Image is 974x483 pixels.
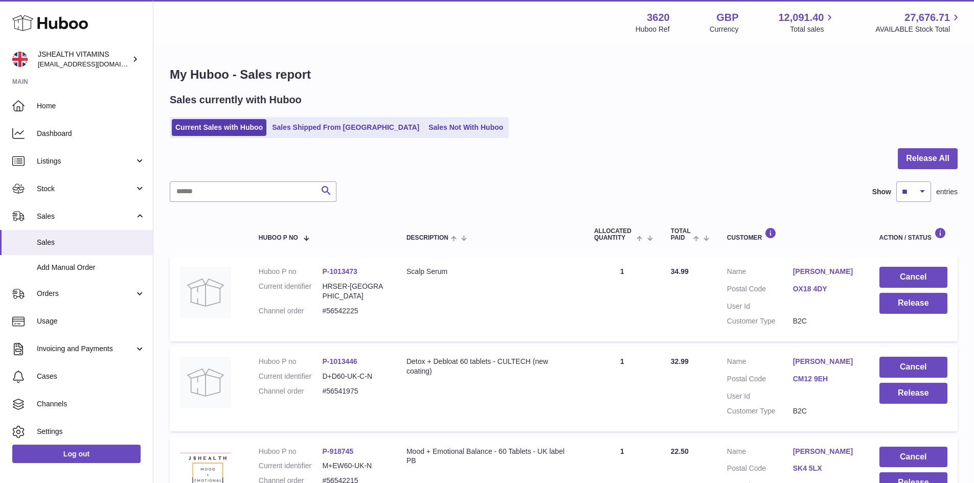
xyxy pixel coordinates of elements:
[594,228,635,241] span: ALLOCATED Quantity
[879,293,947,314] button: Release
[37,372,145,381] span: Cases
[727,392,793,401] dt: User Id
[936,187,958,197] span: entries
[793,447,859,456] a: [PERSON_NAME]
[727,227,859,241] div: Customer
[898,148,958,169] button: Release All
[259,447,323,456] dt: Huboo P no
[170,66,958,83] h1: My Huboo - Sales report
[584,257,661,341] td: 1
[793,284,859,294] a: OX18 4DY
[406,447,574,466] div: Mood + Emotional Balance - 60 Tablets - UK label PB
[727,406,793,416] dt: Customer Type
[37,101,145,111] span: Home
[727,267,793,279] dt: Name
[904,11,950,25] span: 27,676.71
[37,238,145,247] span: Sales
[170,93,302,107] h2: Sales currently with Huboo
[879,357,947,378] button: Cancel
[793,464,859,473] a: SK4 5LX
[259,357,323,366] dt: Huboo P no
[406,235,448,241] span: Description
[180,357,231,408] img: no-photo.jpg
[879,227,947,241] div: Action / Status
[259,267,323,277] dt: Huboo P no
[406,267,574,277] div: Scalp Serum
[671,267,689,275] span: 34.99
[584,347,661,431] td: 1
[727,302,793,311] dt: User Id
[37,129,145,139] span: Dashboard
[406,357,574,376] div: Detox + Debloat 60 tablets - CULTECH (new coating)
[259,386,323,396] dt: Channel order
[671,447,689,455] span: 22.50
[37,316,145,326] span: Usage
[793,357,859,366] a: [PERSON_NAME]
[879,447,947,468] button: Cancel
[727,374,793,386] dt: Postal Code
[322,386,386,396] dd: #56541975
[37,344,134,354] span: Invoicing and Payments
[647,11,670,25] strong: 3620
[172,119,266,136] a: Current Sales with Huboo
[793,267,859,277] a: [PERSON_NAME]
[268,119,423,136] a: Sales Shipped From [GEOGRAPHIC_DATA]
[727,284,793,296] dt: Postal Code
[37,289,134,298] span: Orders
[879,267,947,288] button: Cancel
[38,60,150,68] span: [EMAIL_ADDRESS][DOMAIN_NAME]
[322,306,386,316] dd: #56542225
[872,187,891,197] label: Show
[37,399,145,409] span: Channels
[425,119,507,136] a: Sales Not With Huboo
[716,11,738,25] strong: GBP
[671,357,689,365] span: 32.99
[259,235,298,241] span: Huboo P no
[790,25,835,34] span: Total sales
[12,52,28,67] img: internalAdmin-3620@internal.huboo.com
[259,461,323,471] dt: Current identifier
[37,263,145,272] span: Add Manual Order
[322,282,386,301] dd: HRSER-[GEOGRAPHIC_DATA]
[37,156,134,166] span: Listings
[778,11,835,34] a: 12,091.40 Total sales
[727,316,793,326] dt: Customer Type
[636,25,670,34] div: Huboo Ref
[38,50,130,69] div: JSHEALTH VITAMINS
[710,25,739,34] div: Currency
[259,306,323,316] dt: Channel order
[322,357,357,365] a: P-1013446
[180,267,231,318] img: no-photo.jpg
[12,445,141,463] a: Log out
[259,372,323,381] dt: Current identifier
[727,464,793,476] dt: Postal Code
[322,372,386,381] dd: D+D60-UK-C-N
[793,374,859,384] a: CM12 9EH
[778,11,824,25] span: 12,091.40
[875,25,962,34] span: AVAILABLE Stock Total
[793,316,859,326] dd: B2C
[793,406,859,416] dd: B2C
[322,267,357,275] a: P-1013473
[322,461,386,471] dd: M+EW60-UK-N
[727,357,793,369] dt: Name
[259,282,323,301] dt: Current identifier
[879,383,947,404] button: Release
[727,447,793,459] dt: Name
[322,447,353,455] a: P-918745
[37,212,134,221] span: Sales
[671,228,691,241] span: Total paid
[37,184,134,194] span: Stock
[37,427,145,436] span: Settings
[875,11,962,34] a: 27,676.71 AVAILABLE Stock Total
